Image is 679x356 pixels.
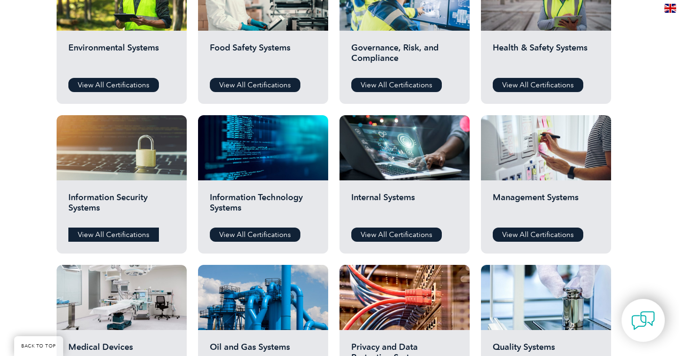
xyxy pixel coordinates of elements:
[664,4,676,13] img: en
[210,228,300,242] a: View All Certifications
[68,42,175,71] h2: Environmental Systems
[210,78,300,92] a: View All Certifications
[493,42,599,71] h2: Health & Safety Systems
[210,192,316,220] h2: Information Technology Systems
[351,42,458,71] h2: Governance, Risk, and Compliance
[14,336,63,356] a: BACK TO TOP
[493,192,599,220] h2: Management Systems
[68,228,159,242] a: View All Certifications
[351,228,442,242] a: View All Certifications
[351,78,442,92] a: View All Certifications
[493,78,583,92] a: View All Certifications
[210,42,316,71] h2: Food Safety Systems
[68,192,175,220] h2: Information Security Systems
[493,228,583,242] a: View All Certifications
[631,309,655,332] img: contact-chat.png
[351,192,458,220] h2: Internal Systems
[68,78,159,92] a: View All Certifications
